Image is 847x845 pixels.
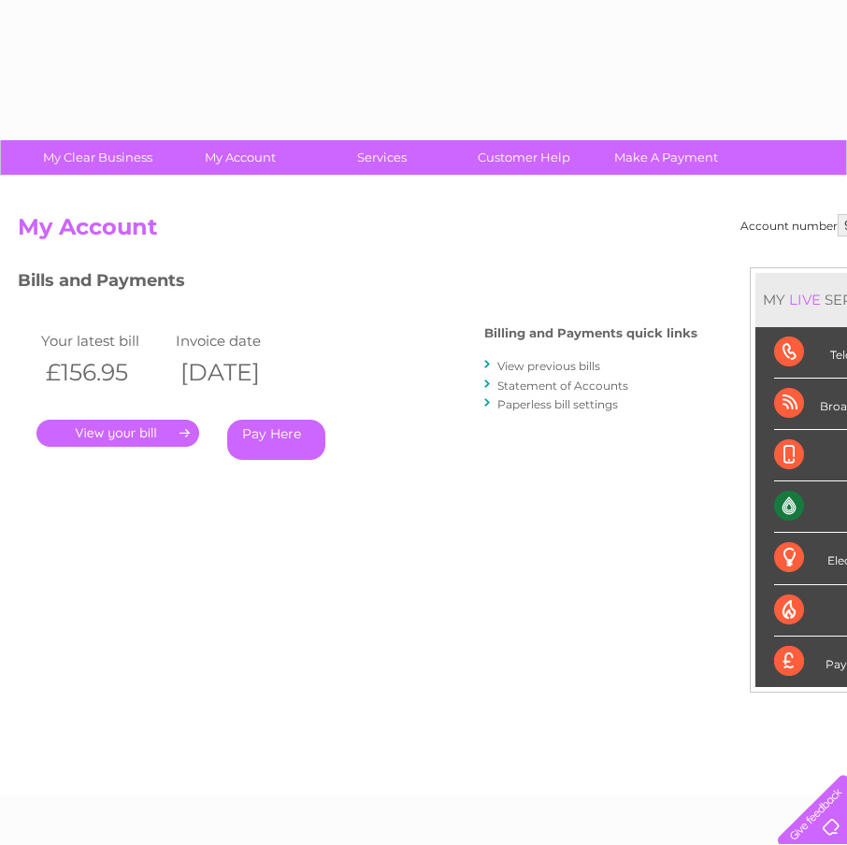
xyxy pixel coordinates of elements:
[484,326,697,340] h4: Billing and Payments quick links
[21,140,175,175] a: My Clear Business
[497,359,600,373] a: View previous bills
[163,140,317,175] a: My Account
[447,140,601,175] a: Customer Help
[171,353,306,392] th: [DATE]
[785,291,825,308] div: LIVE
[36,353,171,392] th: £156.95
[36,328,171,353] td: Your latest bill
[227,420,325,460] a: Pay Here
[589,140,743,175] a: Make A Payment
[497,379,628,393] a: Statement of Accounts
[305,140,459,175] a: Services
[18,267,697,300] h3: Bills and Payments
[497,397,618,411] a: Paperless bill settings
[36,420,199,447] a: .
[171,328,306,353] td: Invoice date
